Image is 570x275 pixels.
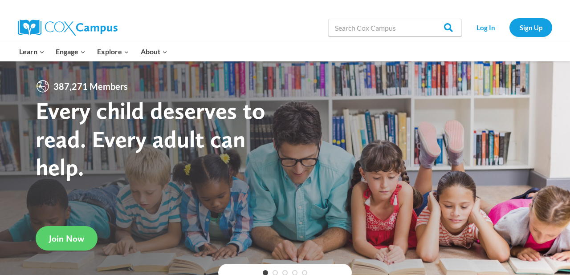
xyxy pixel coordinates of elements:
[36,96,265,181] strong: Every child deserves to read. Every adult can help.
[328,19,462,36] input: Search Cox Campus
[36,226,98,251] a: Join Now
[509,18,552,36] a: Sign Up
[13,42,173,61] nav: Primary Navigation
[466,18,505,36] a: Log In
[466,18,552,36] nav: Secondary Navigation
[56,46,85,57] span: Engage
[141,46,167,57] span: About
[49,233,84,244] span: Join Now
[19,46,45,57] span: Learn
[18,20,118,36] img: Cox Campus
[50,79,131,93] span: 387,271 Members
[97,46,129,57] span: Explore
